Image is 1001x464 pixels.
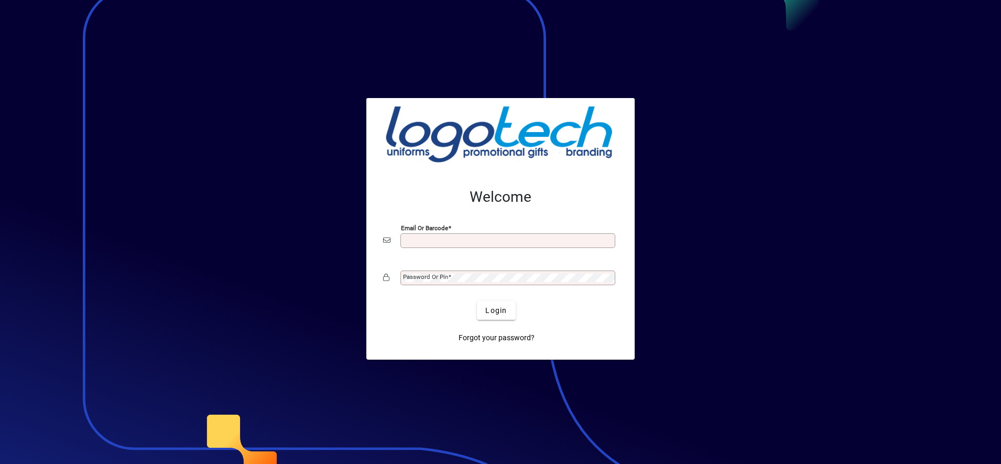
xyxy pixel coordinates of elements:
[401,224,448,232] mat-label: Email or Barcode
[459,332,535,343] span: Forgot your password?
[383,188,618,206] h2: Welcome
[485,305,507,316] span: Login
[477,301,515,320] button: Login
[454,328,539,347] a: Forgot your password?
[403,273,448,280] mat-label: Password or Pin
